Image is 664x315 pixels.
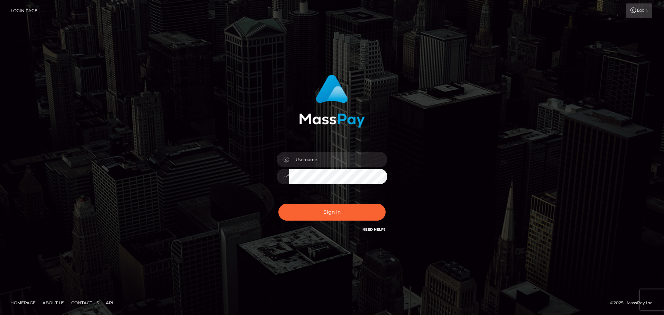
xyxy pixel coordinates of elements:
a: Contact Us [68,297,102,308]
input: Username... [289,152,387,167]
a: Need Help? [362,227,386,232]
button: Sign in [278,204,386,221]
div: © 2025 , MassPay Inc. [610,299,659,307]
a: API [103,297,116,308]
a: Homepage [8,297,38,308]
a: About Us [40,297,67,308]
a: Login Page [11,3,37,18]
a: Login [626,3,652,18]
img: MassPay Login [299,75,365,128]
